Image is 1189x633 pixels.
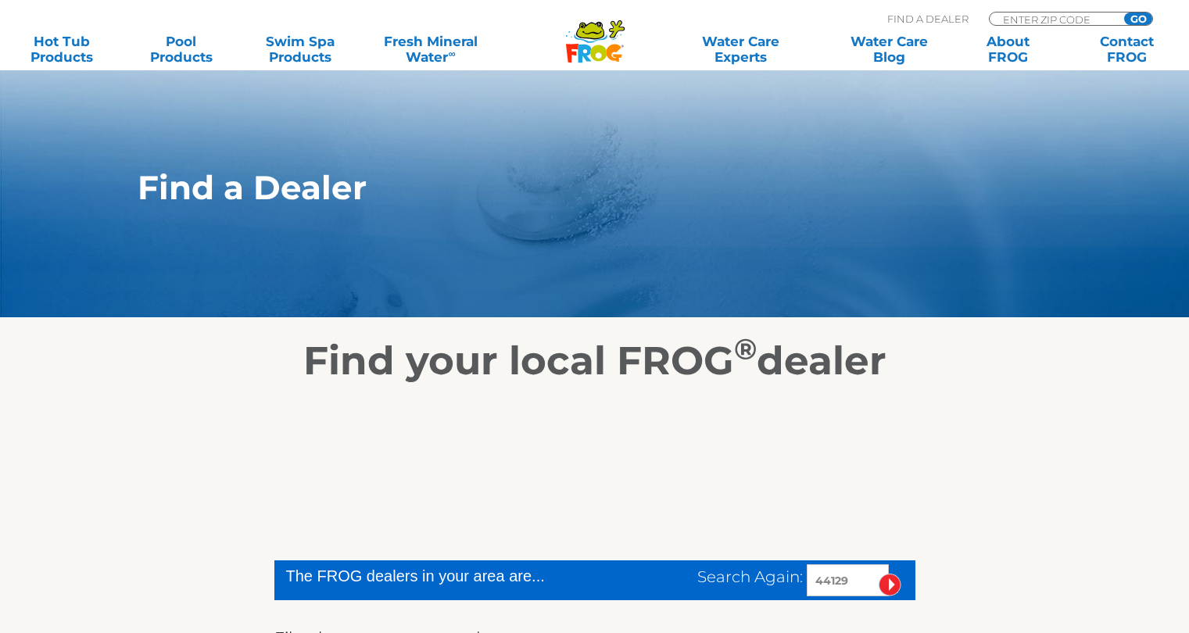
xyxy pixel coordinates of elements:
div: The FROG dealers in your area are... [286,564,601,588]
a: AboutFROG [962,34,1054,65]
sup: ® [734,331,757,367]
p: Find A Dealer [887,12,969,26]
a: Water CareExperts [665,34,816,65]
sup: ∞ [448,48,455,59]
a: ContactFROG [1081,34,1173,65]
a: PoolProducts [134,34,227,65]
input: Submit [879,574,901,596]
h1: Find a Dealer [138,169,979,206]
input: Zip Code Form [1001,13,1107,26]
a: Hot TubProducts [16,34,108,65]
a: Water CareBlog [843,34,935,65]
a: Fresh MineralWater∞ [373,34,489,65]
input: GO [1124,13,1152,25]
h2: Find your local FROG dealer [114,338,1076,384]
a: Swim SpaProducts [254,34,346,65]
span: Search Again: [697,567,803,586]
